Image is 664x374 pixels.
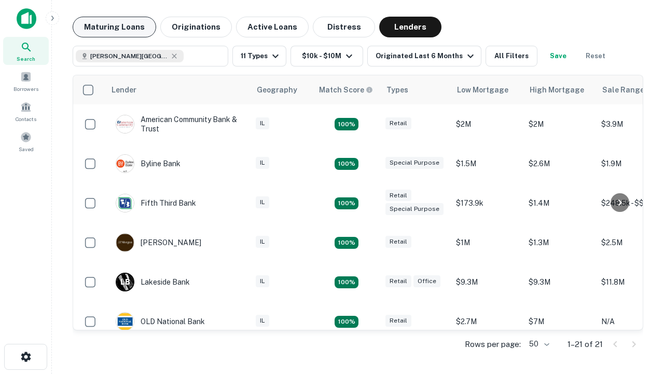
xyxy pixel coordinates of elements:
th: Types [380,75,451,104]
button: Reset [579,46,612,66]
div: OLD National Bank [116,312,205,331]
p: Rows per page: [465,338,521,351]
button: 11 Types [232,46,286,66]
td: $7M [523,302,596,341]
td: $1.5M [451,144,523,183]
td: $2M [451,104,523,144]
div: Office [413,275,440,287]
button: Save your search to get updates of matches that match your search criteria. [542,46,575,66]
button: $10k - $10M [290,46,363,66]
div: IL [256,236,269,248]
div: Retail [385,190,411,202]
td: $1.4M [523,183,596,223]
td: $2.7M [451,302,523,341]
div: IL [256,196,269,208]
div: Retail [385,275,411,287]
td: $2M [523,104,596,144]
a: Borrowers [3,67,49,95]
div: Originated Last 6 Months [376,50,477,62]
img: picture [116,194,134,212]
div: Capitalize uses an advanced AI algorithm to match your search with the best lender. The match sco... [319,84,373,96]
div: Geography [257,84,297,96]
div: IL [256,157,269,169]
div: 50 [525,337,551,352]
div: IL [256,275,269,287]
img: picture [116,155,134,172]
div: Retail [385,117,411,129]
div: IL [256,315,269,327]
td: $9.3M [523,262,596,302]
td: $173.9k [451,183,523,223]
div: Matching Properties: 3, hasApolloMatch: undefined [335,158,358,170]
span: Search [17,55,35,63]
div: Retail [385,315,411,327]
div: High Mortgage [530,84,584,96]
div: Matching Properties: 3, hasApolloMatch: undefined [335,276,358,289]
button: Lenders [379,17,441,37]
img: picture [116,115,134,133]
th: Low Mortgage [451,75,523,104]
p: L B [120,277,130,288]
div: Special Purpose [385,203,444,215]
div: Fifth Third Bank [116,194,196,212]
button: Active Loans [236,17,309,37]
img: picture [116,234,134,251]
iframe: Chat Widget [612,291,664,341]
a: Saved [3,127,49,155]
div: Sale Range [602,84,644,96]
div: Retail [385,236,411,248]
div: Special Purpose [385,157,444,169]
div: Types [386,84,408,96]
th: Lender [105,75,251,104]
div: Lender [112,84,136,96]
img: picture [116,313,134,330]
div: IL [256,117,269,129]
td: $1M [451,223,523,262]
th: Capitalize uses an advanced AI algorithm to match your search with the best lender. The match sco... [313,75,380,104]
button: Distress [313,17,375,37]
td: $2.6M [523,144,596,183]
button: Originated Last 6 Months [367,46,481,66]
button: Originations [160,17,232,37]
th: High Mortgage [523,75,596,104]
div: Byline Bank [116,154,181,173]
span: Saved [19,145,34,153]
button: Maturing Loans [73,17,156,37]
h6: Match Score [319,84,371,96]
div: [PERSON_NAME] [116,233,201,252]
button: All Filters [486,46,537,66]
div: American Community Bank & Trust [116,115,240,133]
a: Search [3,37,49,65]
span: [PERSON_NAME][GEOGRAPHIC_DATA], [GEOGRAPHIC_DATA] [90,51,168,61]
th: Geography [251,75,313,104]
div: Matching Properties: 2, hasApolloMatch: undefined [335,118,358,130]
img: capitalize-icon.png [17,8,36,29]
div: Matching Properties: 2, hasApolloMatch: undefined [335,237,358,249]
div: Low Mortgage [457,84,508,96]
td: $9.3M [451,262,523,302]
td: $1.3M [523,223,596,262]
p: 1–21 of 21 [568,338,603,351]
div: Matching Properties: 2, hasApolloMatch: undefined [335,316,358,328]
div: Matching Properties: 2, hasApolloMatch: undefined [335,197,358,210]
a: Contacts [3,97,49,125]
span: Contacts [16,115,36,123]
div: Lakeside Bank [116,273,190,291]
span: Borrowers [13,85,38,93]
